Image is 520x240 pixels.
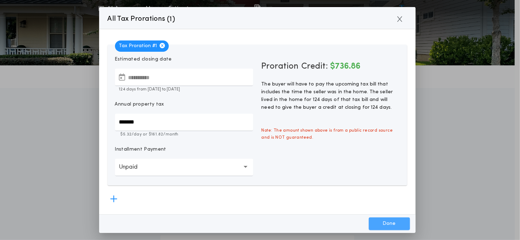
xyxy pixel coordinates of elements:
[115,40,169,52] span: Tax Proration # 1
[369,217,410,230] button: Done
[330,62,361,71] span: $736.86
[115,56,253,63] p: Estimated closing date
[115,159,253,176] button: Unpaid
[170,16,172,23] span: 1
[115,131,253,138] p: $5.32 /day or $161.82 /month
[262,82,393,110] span: The buyer will have to pay the upcoming tax bill that includes the time the seller was in the hom...
[119,163,149,171] p: Unpaid
[302,62,328,71] span: Credit:
[115,114,253,131] input: Annual property tax
[257,123,404,145] span: Note: The amount shown above is from a public record source and is NOT guaranteed.
[262,61,299,72] span: Proration
[115,101,164,108] p: Annual property tax
[115,146,166,153] p: Installment Payment
[115,86,253,93] p: 124 days from [DATE] to [DATE]
[108,13,175,25] p: All Tax Prorations ( )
